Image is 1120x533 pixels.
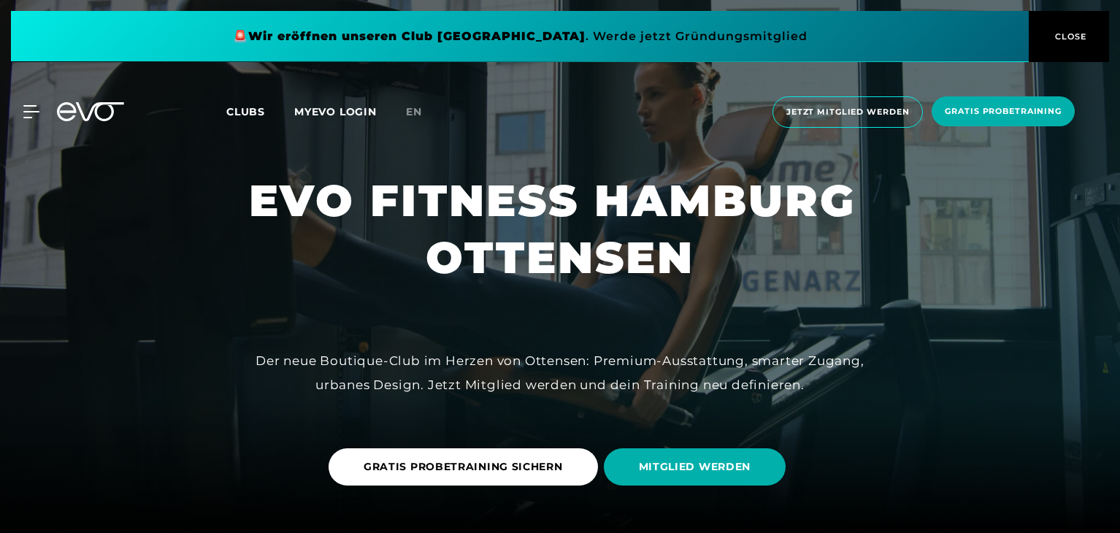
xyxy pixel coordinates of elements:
div: Der neue Boutique-Club im Herzen von Ottensen: Premium-Ausstattung, smarter Zugang, urbanes Desig... [231,349,889,396]
span: CLOSE [1051,30,1087,43]
a: Clubs [226,104,294,118]
h1: EVO FITNESS HAMBURG OTTENSEN [249,172,871,286]
button: CLOSE [1029,11,1109,62]
span: en [406,105,422,118]
a: GRATIS PROBETRAINING SICHERN [329,437,604,496]
a: en [406,104,440,120]
span: GRATIS PROBETRAINING SICHERN [364,459,563,475]
span: MITGLIED WERDEN [639,459,751,475]
a: MYEVO LOGIN [294,105,377,118]
span: Gratis Probetraining [945,105,1062,118]
a: Gratis Probetraining [927,96,1079,128]
span: Jetzt Mitglied werden [786,106,909,118]
a: Jetzt Mitglied werden [768,96,927,128]
a: MITGLIED WERDEN [604,437,792,496]
span: Clubs [226,105,265,118]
